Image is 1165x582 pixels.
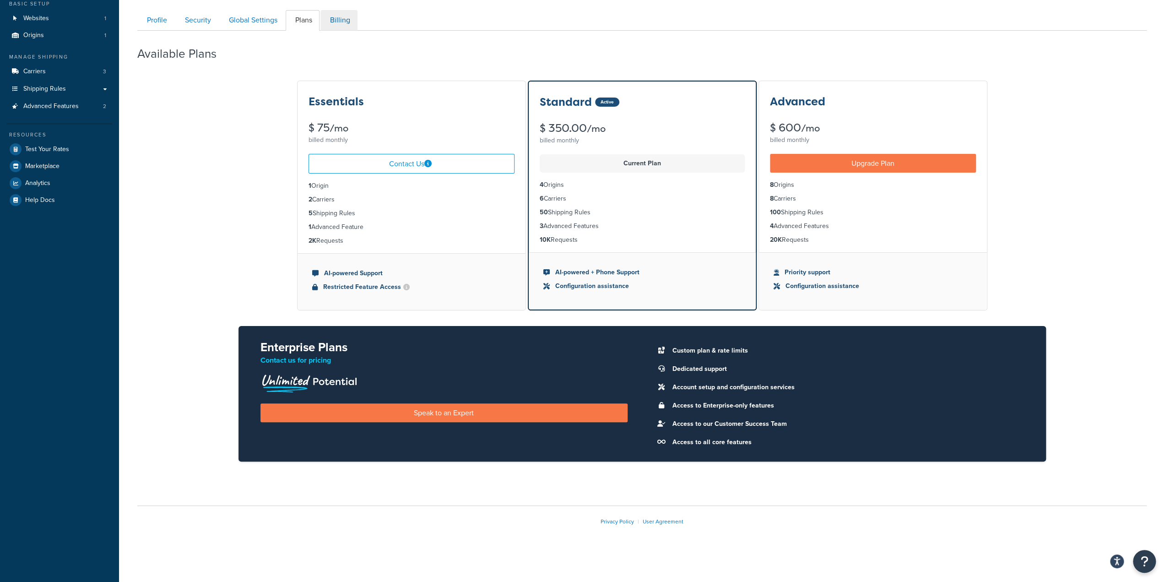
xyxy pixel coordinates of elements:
div: $ 350.00 [540,123,745,134]
li: Requests [770,235,976,245]
p: Contact us for pricing [260,354,628,367]
span: Advanced Features [23,103,79,110]
li: Origins [770,180,976,190]
div: billed monthly [770,134,976,147]
span: Test Your Rates [25,146,69,153]
small: /mo [587,122,606,135]
li: Access to Enterprise-only features [668,399,1024,412]
strong: 3 [540,221,543,231]
li: AI-powered + Phone Support [543,267,741,277]
strong: 6 [540,194,544,203]
span: Analytics [25,179,50,187]
li: Carriers [540,194,745,204]
a: Billing [320,10,358,31]
strong: 2K [309,236,316,245]
li: Carriers [7,63,112,80]
li: Dedicated support [668,363,1024,375]
h2: Available Plans [137,47,230,60]
a: Speak to an Expert [260,403,628,422]
li: Configuration assistance [774,281,972,291]
li: AI-powered Support [312,268,511,278]
a: Marketplace [7,158,112,174]
strong: 8 [770,194,774,203]
a: Contact Us [309,154,515,174]
li: Shipping Rules [540,207,745,218]
div: billed monthly [540,134,745,147]
img: Unlimited Potential [260,371,358,392]
a: Global Settings [219,10,285,31]
h2: Enterprise Plans [260,341,628,354]
li: Advanced Features [540,221,745,231]
li: Origin [309,181,515,191]
h3: Advanced [770,96,825,108]
span: Carriers [23,68,46,76]
a: Shipping Rules [7,81,112,98]
a: Profile [137,10,174,31]
li: Configuration assistance [543,281,741,291]
a: Plans [286,10,320,31]
span: 1 [104,15,106,22]
span: 2 [103,103,106,110]
li: Restricted Feature Access [312,282,511,292]
p: Current Plan [545,157,739,170]
li: Requests [540,235,745,245]
a: Websites 1 [7,10,112,27]
li: Carriers [309,195,515,205]
div: billed monthly [309,134,515,147]
span: Origins [23,32,44,39]
a: Privacy Policy [601,517,634,526]
div: $ 600 [770,122,976,134]
span: Marketplace [25,163,60,170]
strong: 1 [309,181,311,190]
strong: 5 [309,208,313,218]
li: Account setup and configuration services [668,381,1024,394]
div: Manage Shipping [7,53,112,61]
a: Carriers 3 [7,63,112,80]
li: Origins [7,27,112,44]
span: Help Docs [25,196,55,204]
span: 3 [103,68,106,76]
strong: 20K [770,235,782,245]
a: Security [175,10,218,31]
li: Access to all core features [668,436,1024,449]
strong: 100 [770,207,781,217]
a: Analytics [7,175,112,191]
a: Origins 1 [7,27,112,44]
small: /mo [801,122,820,135]
li: Advanced Feature [309,222,515,232]
li: Carriers [770,194,976,204]
div: $ 75 [309,122,515,134]
div: Active [595,98,619,107]
li: Origins [540,180,745,190]
h3: Standard [540,96,592,108]
span: Websites [23,15,49,22]
span: | [638,517,639,526]
a: Advanced Features 2 [7,98,112,115]
li: Advanced Features [7,98,112,115]
strong: 10K [540,235,551,245]
div: Resources [7,131,112,139]
li: Shipping Rules [770,207,976,218]
strong: 4 [540,180,543,190]
strong: 8 [770,180,774,190]
strong: 2 [309,195,312,204]
li: Priority support [774,267,972,277]
li: Requests [309,236,515,246]
h3: Essentials [309,96,364,108]
a: Upgrade Plan [770,154,976,173]
strong: 4 [770,221,774,231]
span: Shipping Rules [23,85,66,93]
strong: 50 [540,207,548,217]
span: 1 [104,32,106,39]
li: Advanced Features [770,221,976,231]
li: Websites [7,10,112,27]
a: Help Docs [7,192,112,208]
small: /mo [330,122,348,135]
a: Test Your Rates [7,141,112,158]
li: Custom plan & rate limits [668,344,1024,357]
